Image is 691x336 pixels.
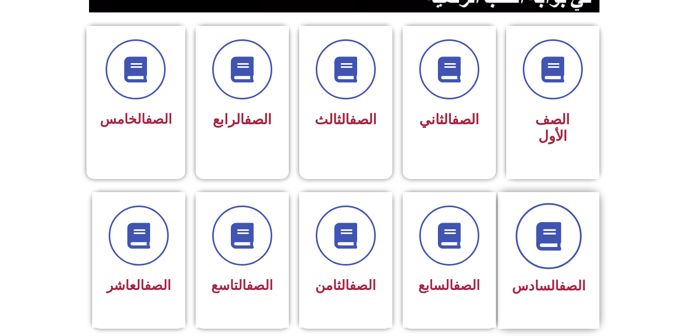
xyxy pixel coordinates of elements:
[144,277,171,293] a: الصف
[100,111,172,127] span: الخامس
[246,277,273,293] a: الصف
[452,111,479,128] a: الصف
[535,111,570,144] span: الصف الأول
[315,111,377,128] span: الثالث
[349,111,377,128] a: الصف
[453,277,480,293] a: الصف
[419,111,479,128] span: الثاني
[349,277,376,293] a: الصف
[559,278,585,294] a: الصف
[244,111,272,128] a: الصف
[315,277,376,293] span: الثامن
[211,277,273,293] span: التاسع
[418,277,480,293] span: السابع
[213,111,272,128] span: الرابع
[145,111,172,127] a: الصف
[107,277,171,293] span: العاشر
[512,278,585,294] span: السادس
